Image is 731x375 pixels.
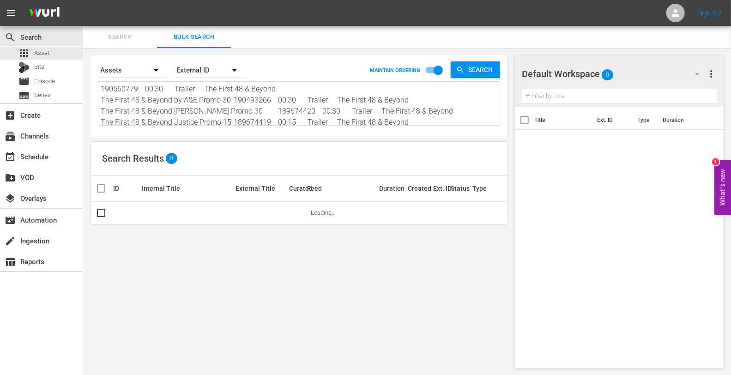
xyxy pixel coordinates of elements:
[34,48,49,58] span: Asset
[5,32,16,43] span: Search
[98,57,167,83] div: Assets
[163,32,225,42] span: Bulk Search
[602,65,613,85] span: 0
[6,7,17,18] span: menu
[5,256,16,267] span: Reports
[5,131,16,142] span: Channels
[18,76,30,87] span: Episode
[408,185,430,192] div: Created
[5,172,16,183] span: VOD
[465,61,500,78] span: Search
[102,153,164,164] span: Search Results
[370,67,420,73] p: MAINTAIN ORDERING
[714,160,731,215] button: Open Feedback Widget
[34,62,44,72] span: Bits
[706,68,717,79] span: more_vert
[433,185,448,192] div: Ext. ID
[451,185,470,192] div: Status
[712,158,719,166] div: 1
[706,63,717,85] button: more_vert
[22,2,66,24] img: ans4CAIJ8jUAAAAAAAAAAAAAAAAAAAAAAAAgQb4GAAAAAAAAAAAAAAAAAAAAAAAAJMjXAAAAAAAAAAAAAAAAAAAAAAAAgAT5G...
[657,107,713,133] th: Duration
[307,185,376,192] div: Feed
[5,151,16,163] span: Schedule
[451,61,500,78] button: Search
[142,185,232,192] div: Internal Title
[522,61,708,87] div: Default Workspace
[101,84,500,126] textarea: 190560779 00:30 Trailer The First 48 & Beyond The First 48 & Beyond by A&E Promo 30 190493266 00:...
[5,193,16,204] span: Overlays
[113,185,139,192] div: ID
[5,110,16,121] span: Create
[592,107,632,133] th: Ext. ID
[176,57,246,83] div: External ID
[166,155,177,162] span: 0
[472,185,484,192] div: Type
[89,32,151,42] span: Search
[34,77,55,86] span: Episode
[18,62,30,73] div: Bits
[379,185,405,192] div: Duration
[289,185,304,192] div: Curated
[236,185,287,192] div: External Title
[632,107,657,133] th: Type
[5,215,16,226] span: Automation
[698,9,722,17] a: Sign Out
[18,90,30,101] span: Series
[311,209,336,216] span: Loading...
[534,107,592,133] th: Title
[5,236,16,247] span: Ingestion
[18,48,30,59] span: Asset
[34,91,51,100] span: Series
